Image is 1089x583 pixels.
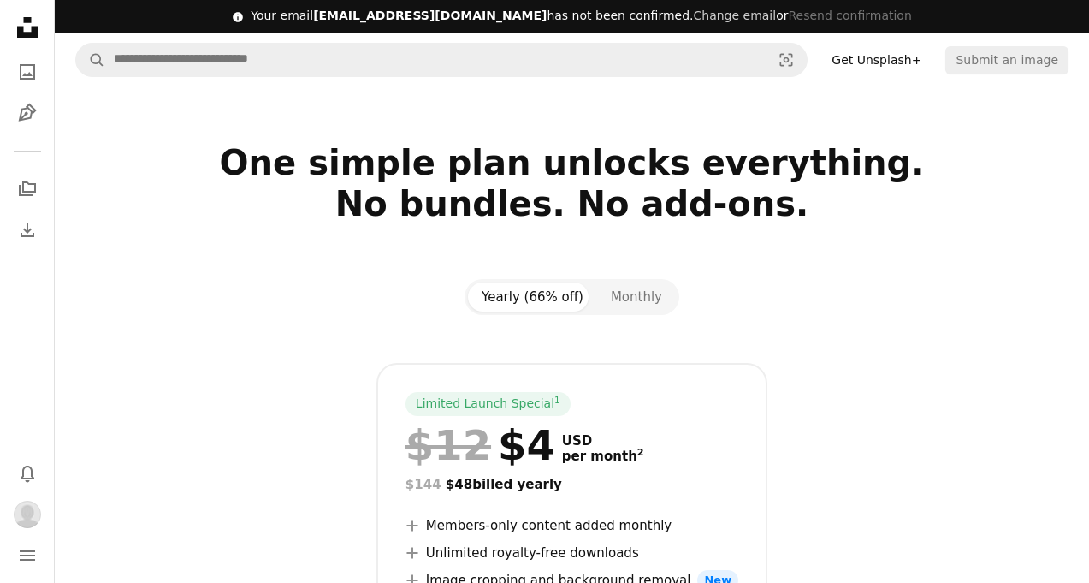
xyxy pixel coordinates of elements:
a: Illustrations [10,96,44,130]
div: Limited Launch Special [405,392,571,416]
img: Avatar of user online buyzepbound [14,501,41,528]
span: USD [562,433,644,449]
sup: 1 [554,395,560,405]
span: [EMAIL_ADDRESS][DOMAIN_NAME] [313,9,547,22]
a: 1 [551,396,564,413]
div: $4 [405,423,555,467]
a: Home — Unsplash [10,10,44,48]
span: per month [562,449,644,464]
a: Change email [693,9,776,22]
button: Resend confirmation [788,8,911,25]
button: Menu [10,538,44,573]
button: Visual search [766,44,807,76]
a: Photos [10,55,44,89]
a: Download History [10,213,44,247]
a: Collections [10,172,44,206]
span: $12 [405,423,491,467]
a: 2 [634,449,648,464]
li: Unlimited royalty-free downloads [405,543,738,563]
div: Your email has not been confirmed. [251,8,912,25]
button: Submit an image [945,46,1068,74]
sup: 2 [637,447,644,458]
div: $48 billed yearly [405,474,738,495]
li: Members-only content added monthly [405,515,738,536]
button: Monthly [597,283,676,312]
span: $144 [405,477,441,492]
button: Profile [10,497,44,532]
button: Search Unsplash [76,44,105,76]
h2: One simple plan unlocks everything. No bundles. No add-ons. [75,142,1068,265]
button: Notifications [10,456,44,491]
form: Find visuals sitewide [75,43,808,77]
button: Yearly (66% off) [468,283,597,312]
a: Get Unsplash+ [821,46,932,74]
span: or [693,9,911,22]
